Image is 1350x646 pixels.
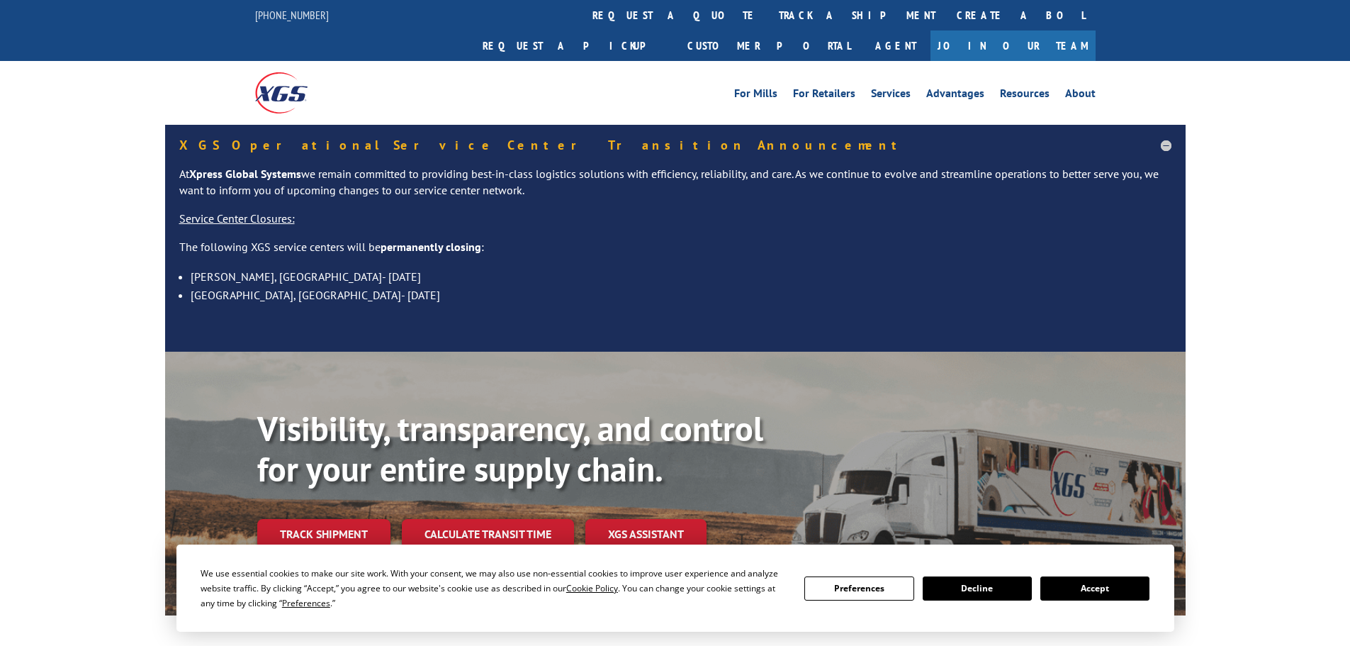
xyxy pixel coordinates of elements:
[191,267,1171,286] li: [PERSON_NAME], [GEOGRAPHIC_DATA]- [DATE]
[871,88,911,104] a: Services
[176,545,1174,632] div: Cookie Consent Prompt
[189,167,301,181] strong: Xpress Global Systems
[402,519,574,550] a: Calculate transit time
[257,406,763,491] b: Visibility, transparency, and control for your entire supply chain.
[472,30,677,61] a: Request a pickup
[1000,88,1050,104] a: Resources
[930,30,1096,61] a: Join Our Team
[734,88,777,104] a: For Mills
[1065,88,1096,104] a: About
[191,286,1171,304] li: [GEOGRAPHIC_DATA], [GEOGRAPHIC_DATA]- [DATE]
[926,88,984,104] a: Advantages
[1040,577,1149,601] button: Accept
[861,30,930,61] a: Agent
[677,30,861,61] a: Customer Portal
[179,166,1171,211] p: At we remain committed to providing best-in-class logistics solutions with efficiency, reliabilit...
[381,240,481,254] strong: permanently closing
[566,582,618,594] span: Cookie Policy
[201,566,787,611] div: We use essential cookies to make our site work. With your consent, we may also use non-essential ...
[179,211,295,225] u: Service Center Closures:
[257,519,390,549] a: Track shipment
[923,577,1032,601] button: Decline
[282,597,330,609] span: Preferences
[255,8,329,22] a: [PHONE_NUMBER]
[793,88,855,104] a: For Retailers
[804,577,913,601] button: Preferences
[179,239,1171,267] p: The following XGS service centers will be :
[585,519,707,550] a: XGS ASSISTANT
[179,139,1171,152] h5: XGS Operational Service Center Transition Announcement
